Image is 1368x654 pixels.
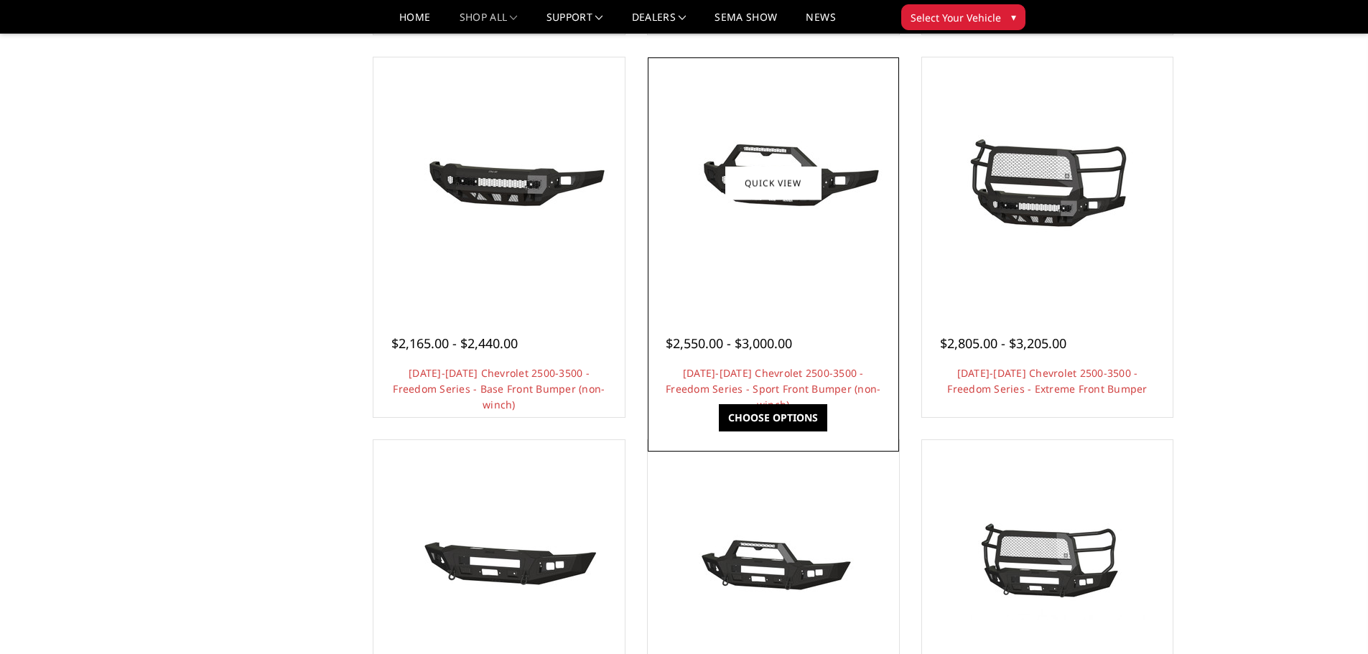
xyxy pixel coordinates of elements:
img: 2024-2025 Chevrolet 2500-3500 - A2 Series - Sport Front Bumper (winch mount) [659,512,888,620]
a: SEMA Show [715,12,777,33]
span: ▾ [1011,9,1016,24]
a: 2024-2025 Chevrolet 2500-3500 - Freedom Series - Extreme Front Bumper [926,61,1170,305]
span: $2,805.00 - $3,205.00 [940,335,1066,352]
a: Quick view [725,166,822,200]
a: 2024-2025 Chevrolet 2500-3500 - Freedom Series - Base Front Bumper (non-winch) [377,61,621,305]
iframe: Chat Widget [1296,585,1368,654]
img: 2024-2025 Chevrolet 2500-3500 - A2 Series - Extreme Front Bumper (winch mount) [932,512,1162,620]
a: Choose Options [719,404,827,431]
img: 2024-2025 Chevrolet 2500-3500 - Freedom Series - Sport Front Bumper (non-winch) [659,129,888,237]
span: $2,165.00 - $2,440.00 [391,335,518,352]
img: 2024-2025 Chevrolet 2500-3500 - A2 Series - Base Front Bumper (winch mount) [384,512,614,620]
a: 2024-2025 Chevrolet 2500-3500 - Freedom Series - Sport Front Bumper (non-winch) [651,61,895,305]
a: shop all [460,12,518,33]
span: Select Your Vehicle [911,10,1001,25]
button: Select Your Vehicle [901,4,1025,30]
a: [DATE]-[DATE] Chevrolet 2500-3500 - Freedom Series - Sport Front Bumper (non-winch) [666,366,880,411]
a: [DATE]-[DATE] Chevrolet 2500-3500 - Freedom Series - Extreme Front Bumper [947,366,1147,396]
a: Home [399,12,430,33]
img: 2024-2025 Chevrolet 2500-3500 - Freedom Series - Extreme Front Bumper [932,129,1162,237]
a: Dealers [632,12,687,33]
a: [DATE]-[DATE] Chevrolet 2500-3500 - Freedom Series - Base Front Bumper (non-winch) [393,366,605,411]
img: 2024-2025 Chevrolet 2500-3500 - Freedom Series - Base Front Bumper (non-winch) [384,129,614,237]
a: Support [546,12,603,33]
a: News [806,12,835,33]
span: $2,550.00 - $3,000.00 [666,335,792,352]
